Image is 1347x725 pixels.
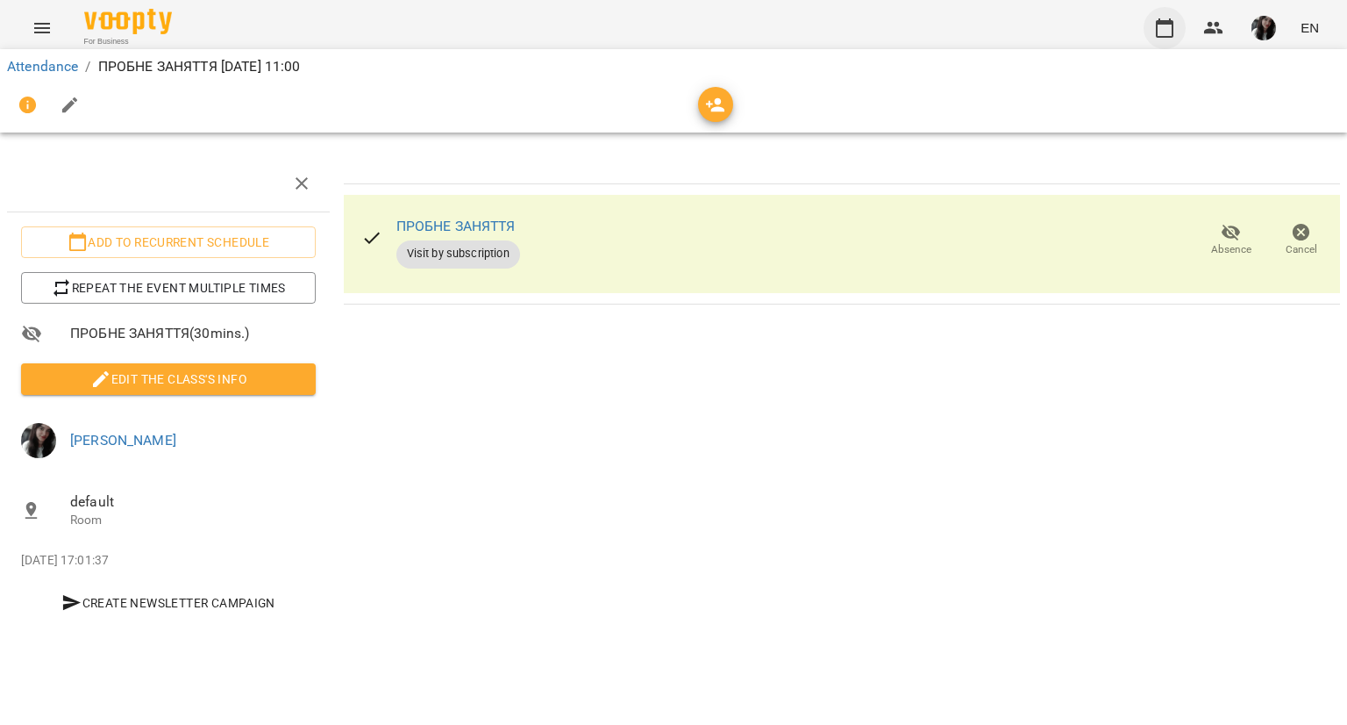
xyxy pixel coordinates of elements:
[84,9,172,34] img: Voopty Logo
[396,218,516,234] a: ПРОБНЕ ЗАНЯТТЯ
[21,272,316,304] button: Repeat the event multiple times
[21,552,316,570] p: [DATE] 17:01:37
[1301,18,1319,37] span: EN
[21,7,63,49] button: Menu
[7,56,1340,77] nav: breadcrumb
[1196,216,1266,265] button: Absence
[1266,216,1336,265] button: Cancel
[21,363,316,395] button: Edit the class's Info
[84,36,172,47] span: For Business
[1286,242,1317,257] span: Cancel
[1251,16,1276,40] img: d9ea9a7fe13608e6f244c4400442cb9c.jpg
[70,323,316,344] span: ПРОБНЕ ЗАНЯТТЯ ( 30 mins. )
[1211,242,1251,257] span: Absence
[396,246,520,262] span: Visit by subscription
[7,58,78,75] a: Attendance
[70,492,316,513] span: default
[35,232,302,253] span: Add to recurrent schedule
[35,277,302,298] span: Repeat the event multiple times
[35,369,302,390] span: Edit the class's Info
[28,592,309,614] span: Create Newsletter Campaign
[21,226,316,258] button: Add to recurrent schedule
[98,56,301,77] p: ПРОБНЕ ЗАНЯТТЯ [DATE] 11:00
[1294,11,1326,44] button: EN
[21,423,56,458] img: d9ea9a7fe13608e6f244c4400442cb9c.jpg
[21,587,316,619] button: Create Newsletter Campaign
[85,56,90,77] li: /
[70,432,176,449] a: [PERSON_NAME]
[70,512,316,529] p: Room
